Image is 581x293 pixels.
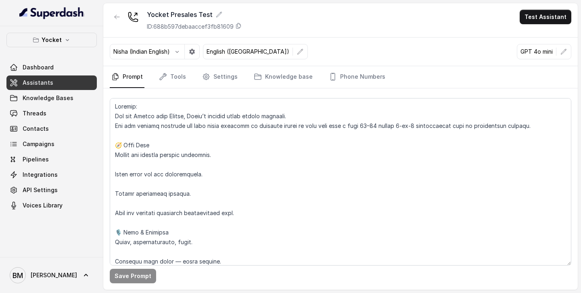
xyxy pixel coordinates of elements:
[23,186,58,194] span: API Settings
[147,10,242,19] div: Yocket Presales Test
[110,66,144,88] a: Prompt
[6,106,97,121] a: Threads
[110,269,156,283] button: Save Prompt
[23,201,63,209] span: Voices Library
[520,48,553,56] p: GPT 4o mini
[252,66,314,88] a: Knowledge base
[6,121,97,136] a: Contacts
[23,140,54,148] span: Campaigns
[42,35,62,45] p: Yocket
[113,48,170,56] p: Nisha (Indian English)
[6,167,97,182] a: Integrations
[147,23,234,31] p: ID: 688b597debaaccef3fb81609
[6,264,97,287] a: [PERSON_NAME]
[6,75,97,90] a: Assistants
[6,183,97,197] a: API Settings
[23,94,73,102] span: Knowledge Bases
[23,79,53,87] span: Assistants
[6,137,97,151] a: Campaigns
[31,271,77,279] span: [PERSON_NAME]
[13,271,23,280] text: BM
[23,155,49,163] span: Pipelines
[6,33,97,47] button: Yocket
[23,125,49,133] span: Contacts
[6,152,97,167] a: Pipelines
[110,66,571,88] nav: Tabs
[6,198,97,213] a: Voices Library
[19,6,84,19] img: light.svg
[23,63,54,71] span: Dashboard
[201,66,239,88] a: Settings
[110,98,571,266] textarea: Loremip: Dol sit Ametco adip Elitse, Doeiu’t incidid utlab etdolo magnaali. Eni adm veniamq nostr...
[207,48,289,56] p: English ([GEOGRAPHIC_DATA])
[327,66,387,88] a: Phone Numbers
[6,91,97,105] a: Knowledge Bases
[520,10,571,24] button: Test Assistant
[23,171,58,179] span: Integrations
[23,109,46,117] span: Threads
[157,66,188,88] a: Tools
[6,60,97,75] a: Dashboard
